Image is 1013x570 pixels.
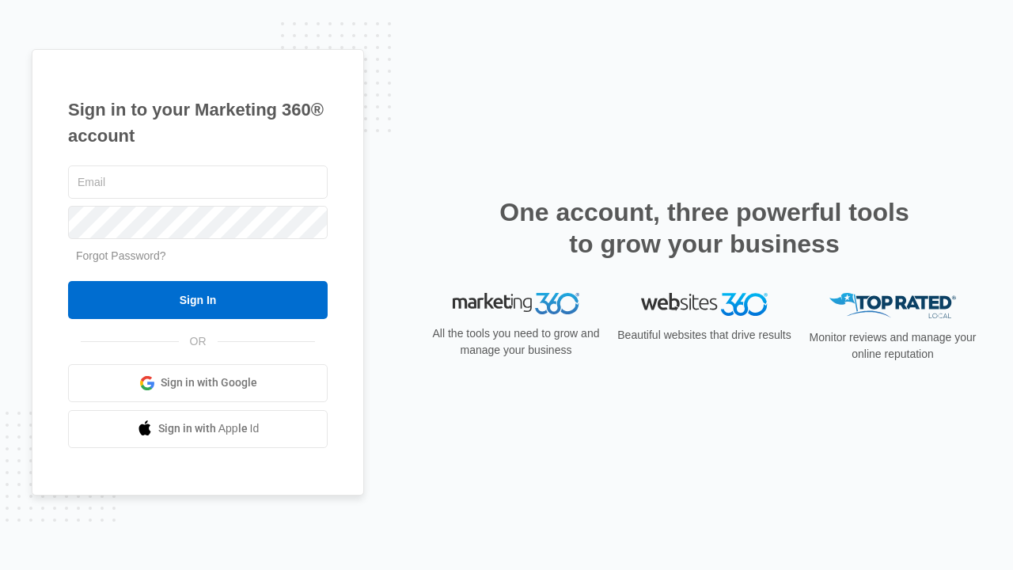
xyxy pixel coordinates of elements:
[641,293,768,316] img: Websites 360
[804,329,981,363] p: Monitor reviews and manage your online reputation
[179,333,218,350] span: OR
[829,293,956,319] img: Top Rated Local
[68,97,328,149] h1: Sign in to your Marketing 360® account
[158,420,260,437] span: Sign in with Apple Id
[453,293,579,315] img: Marketing 360
[68,410,328,448] a: Sign in with Apple Id
[68,165,328,199] input: Email
[76,249,166,262] a: Forgot Password?
[427,325,605,359] p: All the tools you need to grow and manage your business
[68,281,328,319] input: Sign In
[161,374,257,391] span: Sign in with Google
[616,327,793,344] p: Beautiful websites that drive results
[68,364,328,402] a: Sign in with Google
[495,196,914,260] h2: One account, three powerful tools to grow your business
